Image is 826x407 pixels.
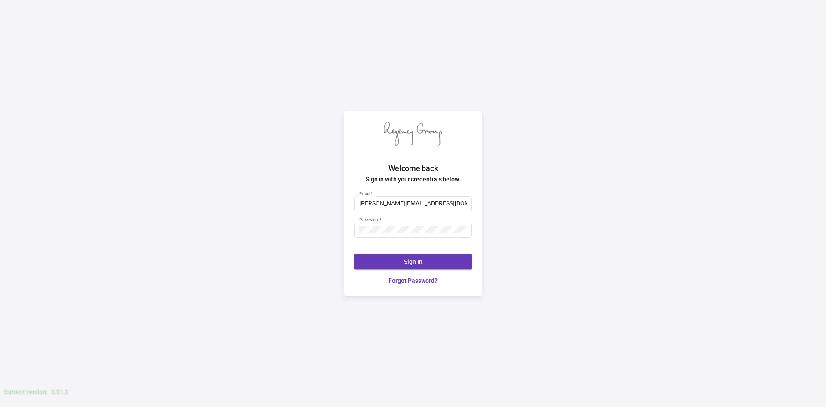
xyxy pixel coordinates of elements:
[354,254,472,269] button: Sign In
[354,276,472,285] a: Forgot Password?
[3,387,47,396] div: Current version:
[384,122,442,146] img: Regency Group logo
[51,387,68,396] div: 0.51.2
[344,174,482,184] h4: Sign in with your credentials below.
[344,163,482,174] h2: Welcome back
[404,258,422,265] span: Sign In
